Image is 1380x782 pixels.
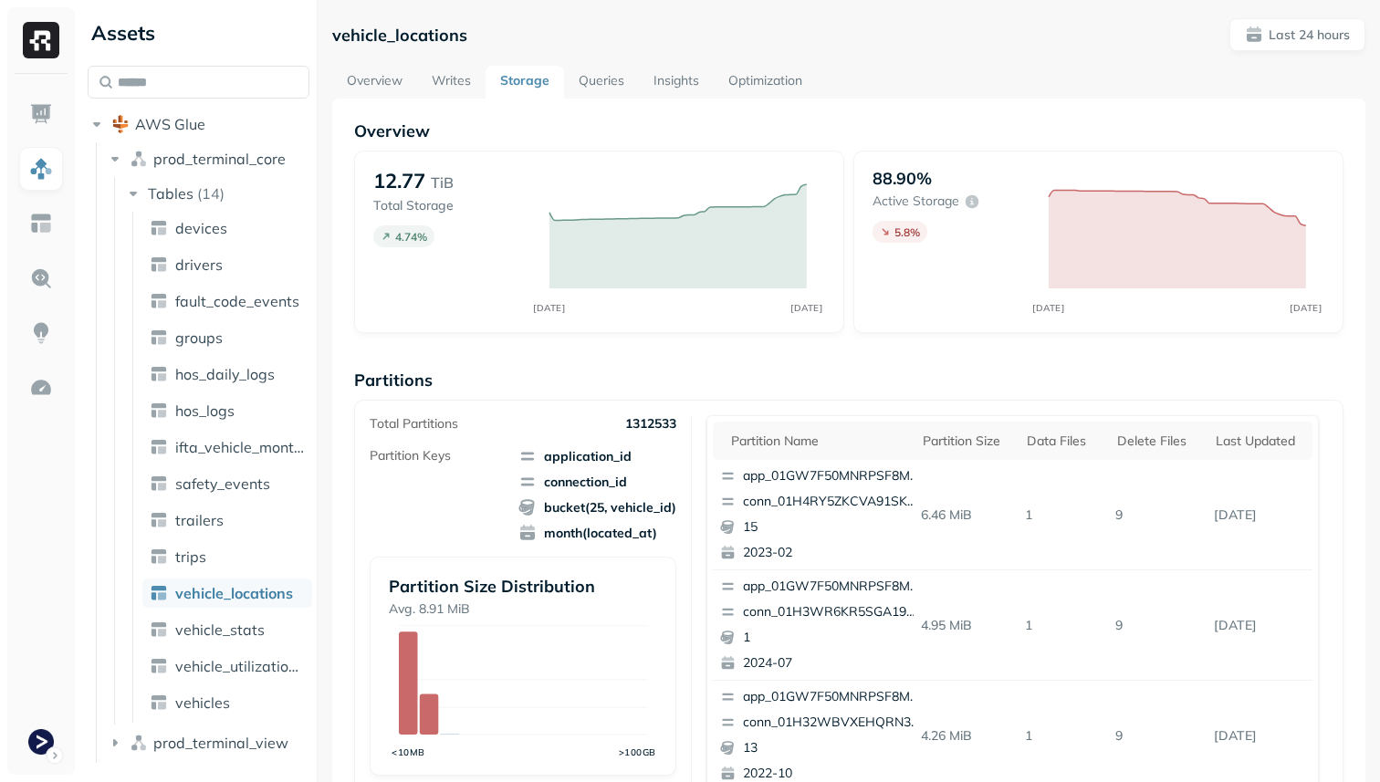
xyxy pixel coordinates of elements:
p: 1 [1018,610,1108,641]
p: 4.74 % [395,230,427,244]
p: app_01GW7F50MNRPSF8MFHFDEVDVJA [743,688,920,706]
img: table [150,365,168,383]
button: Last 24 hours [1229,18,1365,51]
a: vehicle_stats [142,615,312,644]
img: table [150,255,168,274]
p: 5.8 % [894,225,920,239]
p: conn_01H4RY5ZKCVA91SK3G3NV4PBAH [743,493,920,511]
p: Partitions [354,370,1343,391]
span: hos_daily_logs [175,365,275,383]
p: app_01GW7F50MNRPSF8MFHFDEVDVJA [743,467,920,485]
div: Data Files [1027,433,1099,450]
a: drivers [142,250,312,279]
span: connection_id [518,473,676,491]
a: Queries [564,66,639,99]
tspan: <10MB [392,746,425,757]
p: app_01GW7F50MNRPSF8MFHFDEVDVJA [743,578,920,596]
p: 15 [743,518,920,537]
p: conn_01H32WBVXEHQRN3P8T5XCDBBNE [743,714,920,732]
p: 4.95 MiB [914,610,1019,641]
button: prod_terminal_core [106,144,310,173]
span: hos_logs [175,401,235,420]
p: 9 [1108,499,1207,531]
a: trailers [142,506,312,535]
p: 2024-07 [743,654,920,673]
tspan: [DATE] [791,302,823,313]
img: table [150,438,168,456]
img: table [150,620,168,639]
p: 4.26 MiB [914,720,1019,752]
span: application_id [518,447,676,465]
img: Query Explorer [29,266,53,290]
img: table [150,401,168,420]
p: Partition Size Distribution [389,576,657,597]
a: hos_daily_logs [142,360,312,389]
p: Partition Keys [370,447,451,464]
img: table [150,219,168,237]
img: Optimization [29,376,53,400]
img: Assets [29,157,53,181]
img: table [150,693,168,712]
a: hos_logs [142,396,312,425]
tspan: >100GB [619,746,656,757]
span: AWS Glue [135,115,205,133]
a: vehicles [142,688,312,717]
img: namespace [130,734,148,752]
img: table [150,474,168,493]
a: Insights [639,66,714,99]
p: ( 14 ) [197,184,225,203]
img: Terminal [28,729,54,755]
span: vehicle_locations [175,584,293,602]
span: prod_terminal_core [153,150,286,168]
p: 88.90% [873,168,932,189]
img: namespace [130,150,148,168]
a: vehicle_utilization_day [142,652,312,681]
a: vehicle_locations [142,579,312,608]
p: 1 [1018,720,1108,752]
a: Writes [417,66,486,99]
button: AWS Glue [88,109,309,139]
p: 6.46 MiB [914,499,1019,531]
span: drivers [175,255,223,274]
span: trailers [175,511,224,529]
p: Oct 3, 2025 [1207,610,1312,641]
p: 9 [1108,610,1207,641]
span: month(located_at) [518,524,676,542]
tspan: [DATE] [534,302,566,313]
span: Tables [148,184,193,203]
p: 13 [743,739,920,757]
p: Oct 3, 2025 [1207,499,1312,531]
div: Partition name [731,433,904,450]
p: Total Storage [373,197,531,214]
a: ifta_vehicle_months [142,433,312,462]
span: groups [175,328,223,347]
span: safety_events [175,474,270,493]
button: Tables(14) [124,179,311,208]
span: devices [175,219,227,237]
span: ifta_vehicle_months [175,438,305,456]
p: 12.77 [373,168,425,193]
p: Total Partitions [370,415,458,433]
span: vehicles [175,693,230,712]
a: safety_events [142,469,312,498]
p: TiB [431,172,454,193]
span: prod_terminal_view [153,734,288,752]
p: Oct 3, 2025 [1207,720,1312,752]
span: fault_code_events [175,292,299,310]
img: table [150,657,168,675]
img: table [150,547,168,566]
div: Last updated [1216,433,1303,450]
p: Overview [354,120,1343,141]
p: vehicle_locations [332,25,467,46]
img: table [150,292,168,310]
button: app_01GW7F50MNRPSF8MFHFDEVDVJAconn_01H3WR6KR5SGA19P4YZ3XFGFQH12024-07 [713,570,928,680]
span: bucket(25, vehicle_id) [518,498,676,516]
div: Delete Files [1117,433,1197,450]
a: groups [142,323,312,352]
a: Storage [486,66,564,99]
p: 9 [1108,720,1207,752]
tspan: [DATE] [1291,302,1322,313]
span: vehicle_utilization_day [175,657,305,675]
a: trips [142,542,312,571]
button: prod_terminal_view [106,728,310,757]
